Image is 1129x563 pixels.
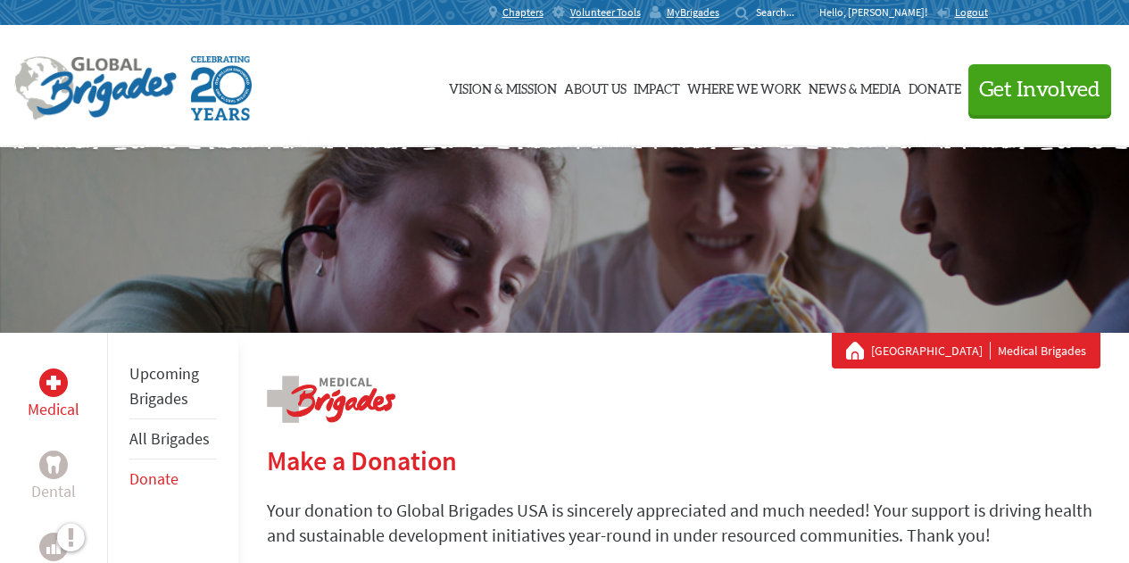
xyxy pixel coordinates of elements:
[936,5,988,20] a: Logout
[129,363,199,409] a: Upcoming Brigades
[31,451,76,504] a: DentalDental
[634,42,680,131] a: Impact
[846,342,1086,360] div: Medical Brigades
[502,5,544,20] span: Chapters
[955,5,988,19] span: Logout
[129,468,178,489] a: Donate
[31,479,76,504] p: Dental
[129,428,210,449] a: All Brigades
[28,397,79,422] p: Medical
[39,451,68,479] div: Dental
[46,456,61,473] img: Dental
[39,368,68,397] div: Medical
[819,5,936,20] p: Hello, [PERSON_NAME]!
[667,5,719,20] span: MyBrigades
[564,42,627,131] a: About Us
[28,368,79,422] a: MedicalMedical
[871,342,991,360] a: [GEOGRAPHIC_DATA]
[267,444,1100,476] h2: Make a Donation
[449,42,557,131] a: Vision & Mission
[46,376,61,390] img: Medical
[979,79,1100,101] span: Get Involved
[129,460,217,499] li: Donate
[267,498,1100,548] p: Your donation to Global Brigades USA is sincerely appreciated and much needed! Your support is dr...
[129,419,217,460] li: All Brigades
[14,56,177,120] img: Global Brigades Logo
[687,42,801,131] a: Where We Work
[267,376,395,423] img: logo-medical.png
[570,5,641,20] span: Volunteer Tools
[756,5,807,19] input: Search...
[46,540,61,554] img: Business
[129,354,217,419] li: Upcoming Brigades
[191,56,252,120] img: Global Brigades Celebrating 20 Years
[909,42,961,131] a: Donate
[39,533,68,561] div: Business
[968,64,1111,115] button: Get Involved
[809,42,901,131] a: News & Media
